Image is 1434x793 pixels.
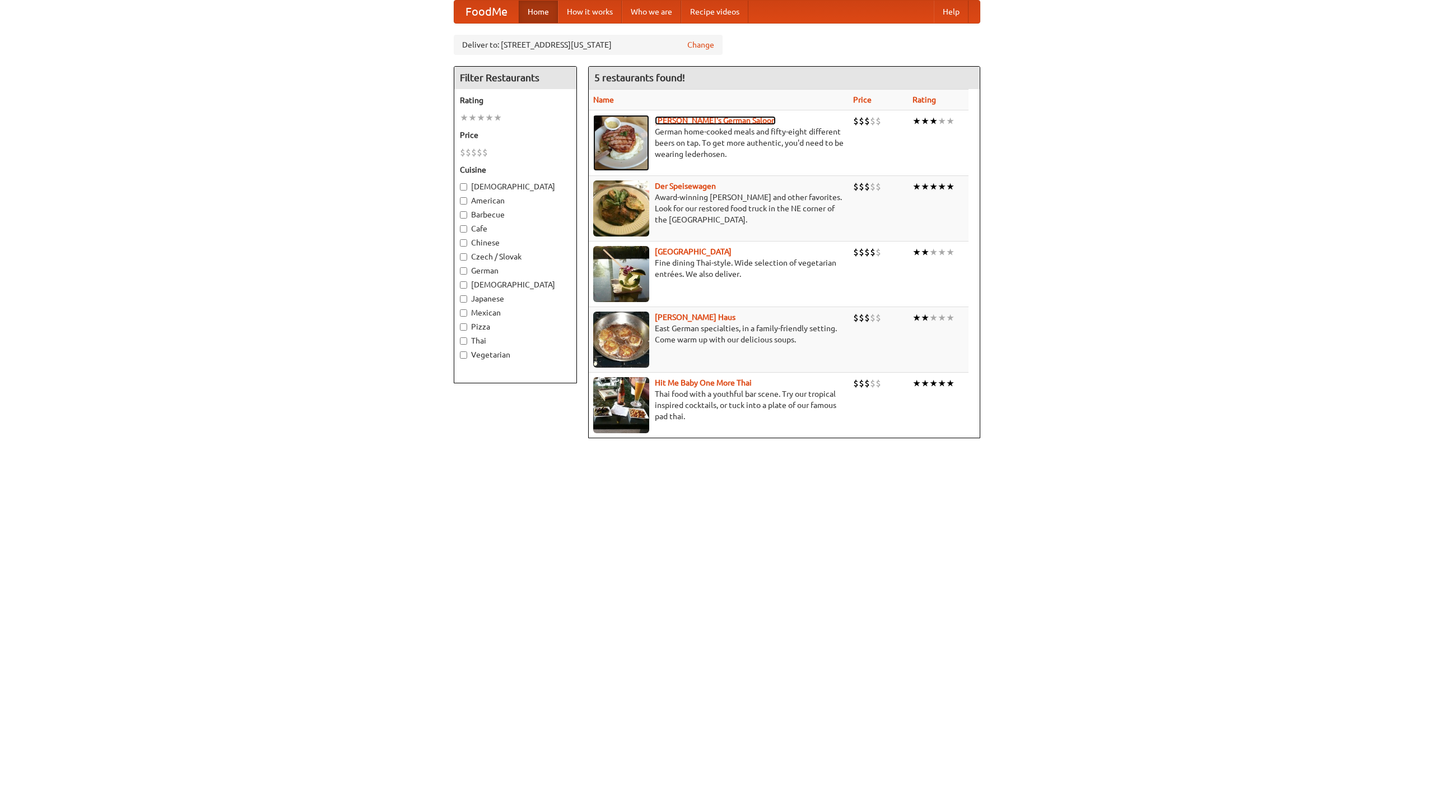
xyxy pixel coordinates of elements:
li: $ [853,312,859,324]
li: $ [859,377,864,389]
input: Chinese [460,239,467,247]
li: ★ [946,246,955,258]
li: $ [859,115,864,127]
h5: Rating [460,95,571,106]
li: ★ [912,115,921,127]
li: ★ [921,180,929,193]
li: ★ [938,115,946,127]
li: ★ [477,112,485,124]
li: ★ [929,180,938,193]
li: $ [864,115,870,127]
input: Vegetarian [460,351,467,359]
img: babythai.jpg [593,377,649,433]
input: Barbecue [460,211,467,219]
label: Japanese [460,293,571,304]
li: $ [876,377,881,389]
li: ★ [921,115,929,127]
label: Thai [460,335,571,346]
li: $ [876,312,881,324]
input: Thai [460,337,467,345]
li: $ [864,377,870,389]
li: ★ [946,180,955,193]
label: German [460,265,571,276]
li: $ [460,146,465,159]
a: Der Speisewagen [655,182,716,191]
li: ★ [946,312,955,324]
label: Pizza [460,321,571,332]
li: ★ [938,377,946,389]
b: [PERSON_NAME] Haus [655,313,735,322]
h4: Filter Restaurants [454,67,576,89]
h5: Cuisine [460,164,571,175]
a: Recipe videos [681,1,748,23]
label: Barbecue [460,209,571,220]
p: German home-cooked meals and fifty-eight different beers on tap. To get more authentic, you'd nee... [593,126,844,160]
p: Fine dining Thai-style. Wide selection of vegetarian entrées. We also deliver. [593,257,844,280]
li: ★ [946,377,955,389]
img: satay.jpg [593,246,649,302]
a: Change [687,39,714,50]
li: $ [870,246,876,258]
a: Who we are [622,1,681,23]
input: Pizza [460,323,467,331]
li: ★ [921,312,929,324]
p: Award-winning [PERSON_NAME] and other favorites. Look for our restored food truck in the NE corne... [593,192,844,225]
li: ★ [946,115,955,127]
li: ★ [929,377,938,389]
b: [GEOGRAPHIC_DATA] [655,247,732,256]
li: $ [477,146,482,159]
img: kohlhaus.jpg [593,312,649,368]
li: ★ [493,112,502,124]
label: [DEMOGRAPHIC_DATA] [460,181,571,192]
li: $ [876,246,881,258]
a: Help [934,1,969,23]
a: Name [593,95,614,104]
p: Thai food with a youthful bar scene. Try our tropical inspired cocktails, or tuck into a plate of... [593,388,844,422]
li: $ [859,246,864,258]
li: ★ [912,180,921,193]
li: $ [870,312,876,324]
input: Czech / Slovak [460,253,467,261]
li: ★ [929,312,938,324]
li: ★ [938,312,946,324]
li: ★ [929,246,938,258]
li: $ [859,180,864,193]
li: $ [864,312,870,324]
input: [DEMOGRAPHIC_DATA] [460,183,467,191]
a: Price [853,95,872,104]
label: Vegetarian [460,349,571,360]
li: $ [870,377,876,389]
input: Cafe [460,225,467,233]
label: Cafe [460,223,571,234]
li: ★ [485,112,493,124]
li: $ [859,312,864,324]
li: $ [465,146,471,159]
li: $ [870,180,876,193]
li: ★ [929,115,938,127]
li: $ [471,146,477,159]
li: $ [870,115,876,127]
li: $ [853,115,859,127]
label: [DEMOGRAPHIC_DATA] [460,279,571,290]
li: ★ [912,312,921,324]
a: Rating [912,95,936,104]
a: FoodMe [454,1,519,23]
li: ★ [912,377,921,389]
li: ★ [921,377,929,389]
li: ★ [938,246,946,258]
li: $ [853,180,859,193]
li: $ [876,115,881,127]
h5: Price [460,129,571,141]
div: Deliver to: [STREET_ADDRESS][US_STATE] [454,35,723,55]
li: ★ [468,112,477,124]
li: ★ [912,246,921,258]
li: ★ [460,112,468,124]
a: How it works [558,1,622,23]
label: American [460,195,571,206]
a: Hit Me Baby One More Thai [655,378,752,387]
a: [PERSON_NAME]'s German Saloon [655,116,776,125]
ng-pluralize: 5 restaurants found! [594,72,685,83]
li: $ [853,377,859,389]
